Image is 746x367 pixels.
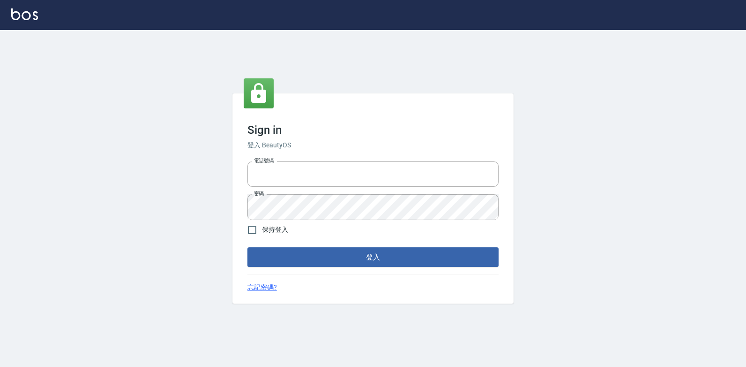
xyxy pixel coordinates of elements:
[11,8,38,20] img: Logo
[247,283,277,292] a: 忘記密碼?
[247,123,499,137] h3: Sign in
[247,140,499,150] h6: 登入 BeautyOS
[254,190,264,197] label: 密碼
[247,247,499,267] button: 登入
[262,225,288,235] span: 保持登入
[254,157,274,164] label: 電話號碼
